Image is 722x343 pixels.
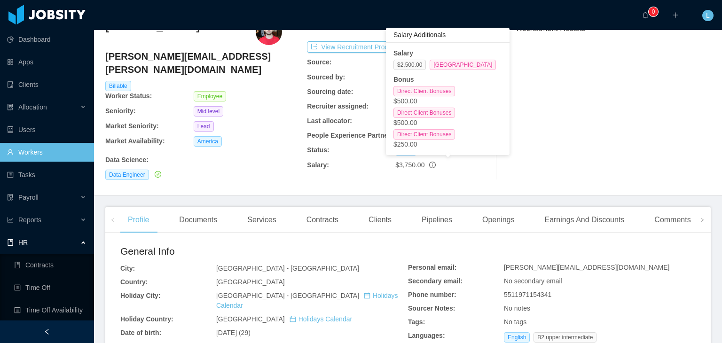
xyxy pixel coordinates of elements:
span: America [194,136,222,147]
i: icon: book [7,239,14,246]
i: icon: solution [7,104,14,110]
span: Allocation [18,103,47,111]
span: English [504,332,530,343]
b: Secondary email: [408,277,463,285]
b: Seniority: [105,107,136,115]
a: icon: calendarHolidays Calendar [290,315,352,323]
b: Salary [393,49,413,57]
b: Sourcing date: [307,88,353,95]
span: $3,750.00 [395,161,424,169]
b: Sourced by: [307,73,345,81]
div: Pipelines [414,207,460,233]
div: Openings [475,207,522,233]
i: icon: file-protect [7,194,14,201]
div: Clients [361,207,399,233]
span: $2,500.00 [393,60,426,70]
a: icon: exportView Recruitment Process [307,43,402,51]
a: icon: auditClients [7,75,86,94]
a: icon: pie-chartDashboard [7,30,86,49]
span: [DATE] (29) [216,329,251,336]
i: icon: right [700,218,705,222]
b: Phone number: [408,291,456,298]
a: icon: appstoreApps [7,53,86,71]
i: icon: bell [642,12,649,18]
div: Profile [120,207,157,233]
a: icon: profileTime Off Availability [14,301,86,320]
span: Data Engineer [105,170,149,180]
b: City: [120,265,135,272]
b: Status: [307,146,329,154]
span: 5511971154341 [504,291,551,298]
b: Market Seniority: [105,122,159,130]
span: info-circle [429,162,436,168]
b: Bonus [393,76,414,83]
span: [PERSON_NAME][EMAIL_ADDRESS][DOMAIN_NAME] [504,264,669,271]
span: Reports [18,216,41,224]
a: icon: profileTime Off [14,278,86,297]
h4: [PERSON_NAME][EMAIL_ADDRESS][PERSON_NAME][DOMAIN_NAME] [105,50,282,76]
b: Personal email: [408,264,457,271]
div: Comments [647,207,698,233]
i: icon: calendar [290,316,296,322]
button: icon: exportView Recruitment Process [307,41,402,53]
a: icon: profileTasks [7,165,86,184]
b: Data Science : [105,156,149,164]
b: People Experience Partner: [307,132,392,139]
span: No secondary email [504,277,562,285]
b: Worker Status: [105,92,152,100]
div: Salary Additionals [386,28,510,43]
b: Sourcer Notes: [408,304,455,312]
span: Direct Client Bonuses [393,108,455,118]
b: Recruiter assigned: [307,102,369,110]
i: icon: check-circle [155,171,161,178]
span: Direct Client Bonuses [393,86,455,96]
div: $250.00 [393,140,502,149]
b: Country: [120,278,148,286]
sup: 0 [649,7,658,16]
span: Billable [105,81,131,91]
b: Salary: [307,161,329,169]
i: icon: left [110,218,115,222]
b: Tags: [408,318,425,326]
img: dcb53557-26da-4b33-bcfb-5f3ded0138b2_664cf8d2c0e71-400w.png [256,19,282,45]
i: icon: calendar [364,292,370,299]
a: icon: userWorkers [7,143,86,162]
b: Languages: [408,332,445,339]
span: Mid level [194,106,223,117]
a: icon: check-circle [153,171,161,178]
span: HR [18,239,28,246]
div: Earnings And Discounts [537,207,632,233]
span: L [706,10,710,21]
span: Payroll [18,194,39,201]
span: [GEOGRAPHIC_DATA] [216,315,352,323]
div: $500.00 [393,118,502,128]
span: B2 upper intermediate [534,332,596,343]
span: Direct Client Bonuses [393,129,455,140]
h2: General Info [120,244,408,259]
div: Documents [172,207,225,233]
b: Market Availability: [105,137,165,145]
b: Last allocator: [307,117,352,125]
a: icon: robotUsers [7,120,86,139]
span: [GEOGRAPHIC_DATA] [430,60,496,70]
span: [GEOGRAPHIC_DATA] - [GEOGRAPHIC_DATA] [216,265,359,272]
span: Employee [194,91,226,101]
a: icon: bookContracts [14,256,86,274]
b: Holiday City: [120,292,161,299]
i: icon: plus [672,12,679,18]
b: Source: [307,58,331,66]
div: Contracts [299,207,346,233]
div: Services [240,207,283,233]
span: No notes [504,304,530,312]
div: No tags [504,317,696,327]
span: [GEOGRAPHIC_DATA] [216,278,285,286]
b: Holiday Country: [120,315,173,323]
i: icon: line-chart [7,217,14,223]
span: Lead [194,121,214,132]
span: [GEOGRAPHIC_DATA] - [GEOGRAPHIC_DATA] [216,292,398,309]
b: Date of birth: [120,329,161,336]
div: $500.00 [393,96,502,106]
